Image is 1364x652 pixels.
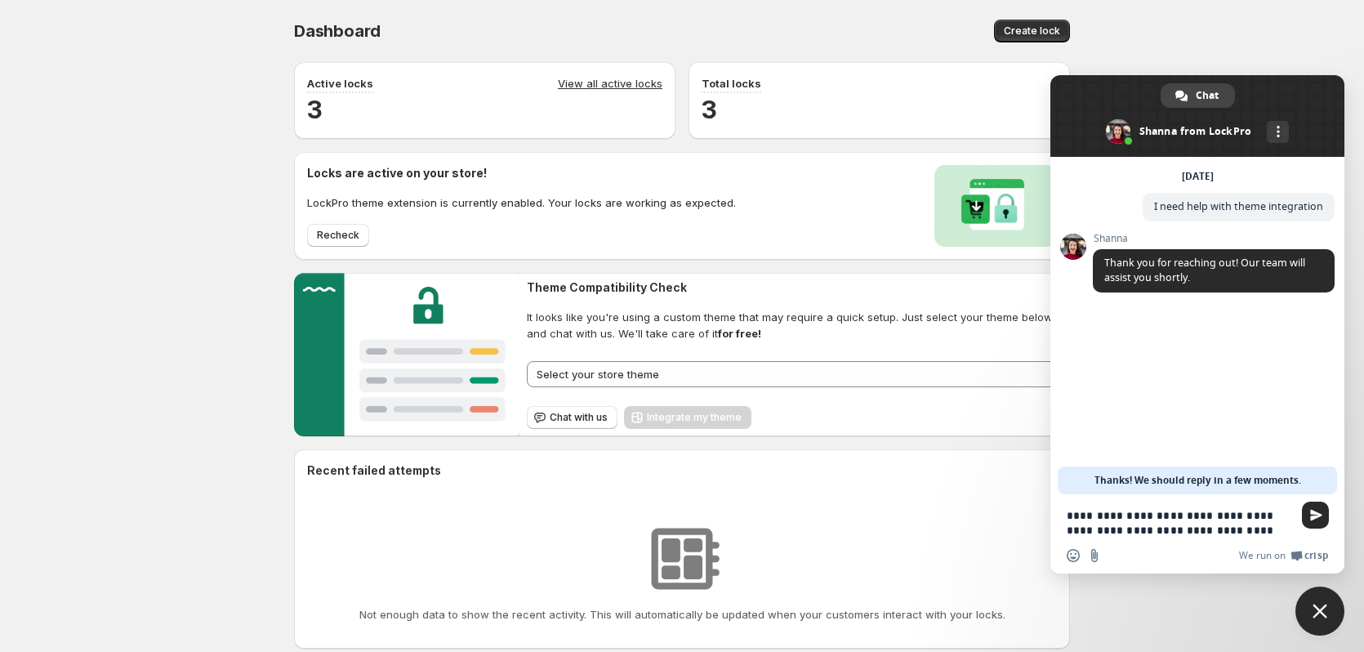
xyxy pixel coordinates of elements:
[1304,549,1328,562] span: Crisp
[307,224,369,247] button: Recheck
[307,93,662,126] h2: 3
[550,411,608,424] span: Chat with us
[1295,587,1344,636] div: Close chat
[1239,549,1286,562] span: We run on
[558,75,662,93] a: View all active locks
[1093,233,1335,244] span: Shanna
[307,165,736,181] h2: Locks are active on your store!
[641,518,723,600] img: No resources found
[1154,199,1323,213] span: I need help with theme integration
[527,279,1070,296] h2: Theme Compatibility Check
[359,606,1005,623] p: Not enough data to show the recent activity. This will automatically be updated when your custome...
[317,229,359,242] span: Recheck
[718,327,761,340] strong: for free!
[307,75,373,92] p: Active locks
[307,462,441,479] h2: Recent failed attempts
[1088,549,1101,562] span: Send a file
[1302,502,1329,529] span: Send
[1267,121,1289,143] div: More channels
[527,406,617,429] button: Chat with us
[1067,549,1080,562] span: Insert an emoji
[1004,25,1060,38] span: Create lock
[1239,549,1328,562] a: We run onCrisp
[1182,172,1214,181] div: [DATE]
[1161,83,1235,108] div: Chat
[934,165,1057,247] img: Locks activated
[1067,508,1292,538] textarea: Compose your message...
[294,273,520,436] img: Customer support
[1104,256,1305,284] span: Thank you for reaching out! Our team will assist you shortly.
[294,21,381,41] span: Dashboard
[994,20,1070,42] button: Create lock
[307,194,736,211] p: LockPro theme extension is currently enabled. Your locks are working as expected.
[702,93,1057,126] h2: 3
[1094,467,1301,494] span: Thanks! We should reply in a few moments.
[1196,83,1219,108] span: Chat
[527,309,1070,342] span: It looks like you're using a custom theme that may require a quick setup. Just select your theme ...
[702,75,761,92] p: Total locks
